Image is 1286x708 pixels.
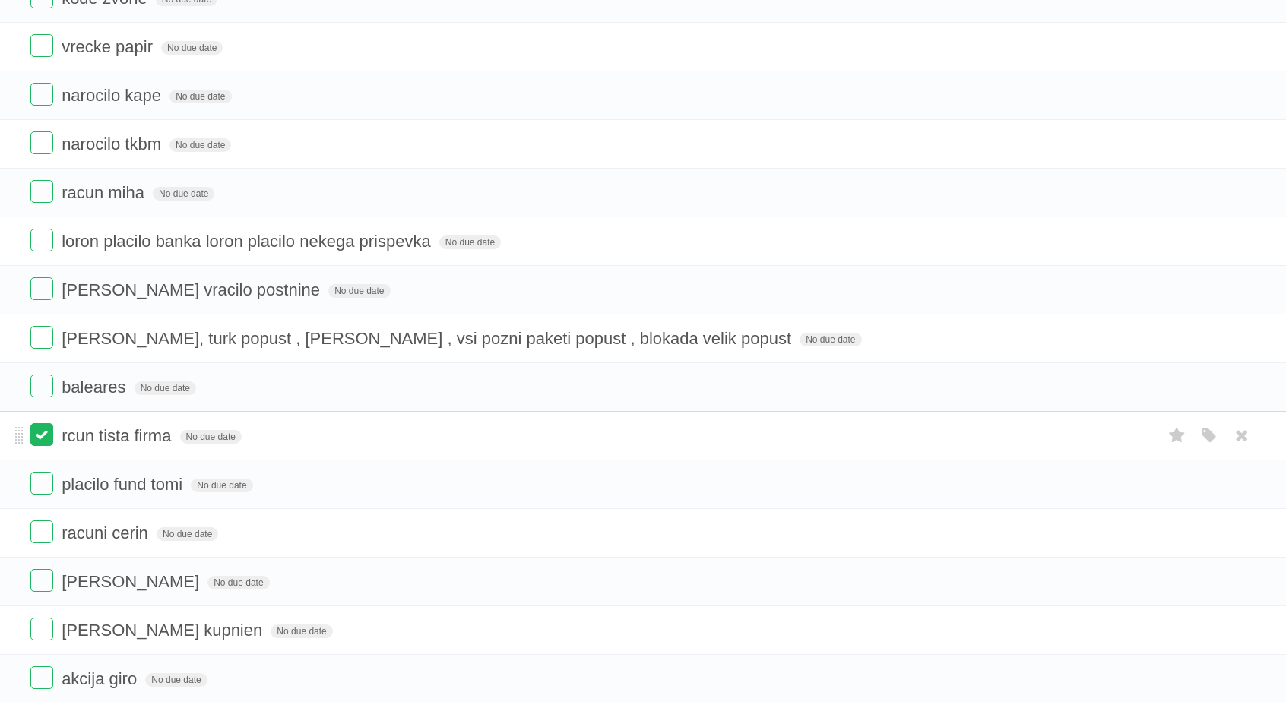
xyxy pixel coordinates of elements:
[62,523,152,542] span: racuni cerin
[30,520,53,543] label: Done
[62,134,165,153] span: narocilo tkbm
[30,666,53,689] label: Done
[30,569,53,592] label: Done
[145,673,207,687] span: No due date
[207,576,269,589] span: No due date
[62,37,157,56] span: vrecke papir
[439,235,501,249] span: No due date
[135,381,196,395] span: No due date
[62,232,435,251] span: loron placilo banka loron placilo nekega prispevka
[30,472,53,495] label: Done
[62,280,324,299] span: [PERSON_NAME] vracilo postnine
[62,378,129,397] span: baleares
[271,624,332,638] span: No due date
[62,572,203,591] span: [PERSON_NAME]
[169,138,231,152] span: No due date
[30,277,53,300] label: Done
[1163,423,1192,448] label: Star task
[30,180,53,203] label: Done
[30,131,53,154] label: Done
[30,375,53,397] label: Done
[62,669,141,688] span: akcija giro
[62,183,148,202] span: racun miha
[62,426,175,445] span: rcun tista firma
[153,187,214,201] span: No due date
[62,475,186,494] span: placilo fund tomi
[62,86,165,105] span: narocilo kape
[62,329,795,348] span: [PERSON_NAME], turk popust , [PERSON_NAME] , vsi pozni paketi popust , blokada velik popust
[62,621,266,640] span: [PERSON_NAME] kupnien
[157,527,218,541] span: No due date
[169,90,231,103] span: No due date
[30,326,53,349] label: Done
[30,618,53,640] label: Done
[328,284,390,298] span: No due date
[800,333,861,346] span: No due date
[180,430,242,444] span: No due date
[161,41,223,55] span: No due date
[30,34,53,57] label: Done
[30,423,53,446] label: Done
[30,83,53,106] label: Done
[191,479,252,492] span: No due date
[30,229,53,251] label: Done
